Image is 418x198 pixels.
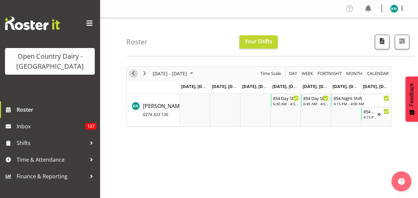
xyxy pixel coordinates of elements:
button: Filter Shifts [395,35,409,49]
span: Time Scale [260,69,282,78]
button: Download a PDF of the roster according to the set date range. [375,35,389,49]
div: 6:30 AM - 4:00 PM [273,101,299,106]
div: 4:15 PM - 4:00 AM [333,101,389,106]
span: Inbox [17,121,85,131]
div: Karl Nicol"s event - 854 Day Shift Begin From Thursday, September 11, 2025 at 6:30:00 AM GMT+12:0... [271,94,300,107]
div: previous period [128,67,139,81]
div: 854 Day Shift [303,95,329,101]
img: Rosterit website logo [5,17,60,30]
table: Timeline Week of September 12, 2025 [180,94,391,127]
button: Timeline Day [288,69,298,78]
div: next period [139,67,150,81]
span: [DATE], [DATE] [363,83,393,89]
button: Feedback - Show survey [405,76,418,122]
span: Shifts [17,138,86,148]
button: Time Scale [259,69,282,78]
div: 854 Night Shift [333,95,389,101]
img: help-xxl-2.png [398,178,405,185]
button: Timeline Week [301,69,314,78]
div: 854 Day Shift [273,95,299,101]
span: [PERSON_NAME] [143,102,184,118]
span: Feedback [409,83,415,106]
button: Next [140,69,149,78]
div: Karl Nicol"s event - 854 Night Shift Begin From Sunday, September 14, 2025 at 4:15:00 PM GMT+12:0... [361,108,391,120]
span: [DATE] - [DATE] [152,69,188,78]
img: karl-nicole9851.jpg [390,5,398,13]
span: 0274 323 130 [143,112,168,117]
span: Month [346,69,363,78]
button: Fortnight [317,69,343,78]
td: Karl Nicol resource [127,94,180,127]
a: [PERSON_NAME]0274 323 130 [143,102,184,118]
div: 854 Night Shift [363,108,377,115]
button: Month [366,69,390,78]
span: Week [301,69,314,78]
span: Time & Attendance [17,155,86,165]
div: 6:45 AM - 4:00 PM [303,101,329,106]
h4: Roster [126,38,148,46]
button: Timeline Month [345,69,364,78]
div: Timeline Week of September 12, 2025 [126,66,391,127]
span: [DATE], [DATE] [242,83,272,89]
span: [DATE], [DATE] [333,83,363,89]
span: Your Shifts [245,38,272,45]
span: [DATE], [DATE] [212,83,242,89]
span: [DATE], [DATE] [181,83,211,89]
div: Karl Nicol"s event - 854 Night Shift Begin From Saturday, September 13, 2025 at 4:15:00 PM GMT+12... [331,94,391,107]
span: [DATE], [DATE] [302,83,333,89]
span: Finance & Reporting [17,171,86,181]
span: calendar [366,69,389,78]
span: Roster [17,105,96,115]
span: 127 [85,123,96,130]
div: Karl Nicol"s event - 854 Day Shift Begin From Friday, September 12, 2025 at 6:45:00 AM GMT+12:00 ... [301,94,331,107]
div: Open Country Dairy - [GEOGRAPHIC_DATA] [12,51,88,71]
button: Your Shifts [239,35,278,49]
div: September 08 - 14, 2025 [150,67,197,81]
button: Previous [129,69,138,78]
span: Day [288,69,298,78]
button: September 2025 [152,69,196,78]
div: 4:15 PM - 4:00 AM [363,114,377,120]
span: [DATE], [DATE] [272,83,303,89]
